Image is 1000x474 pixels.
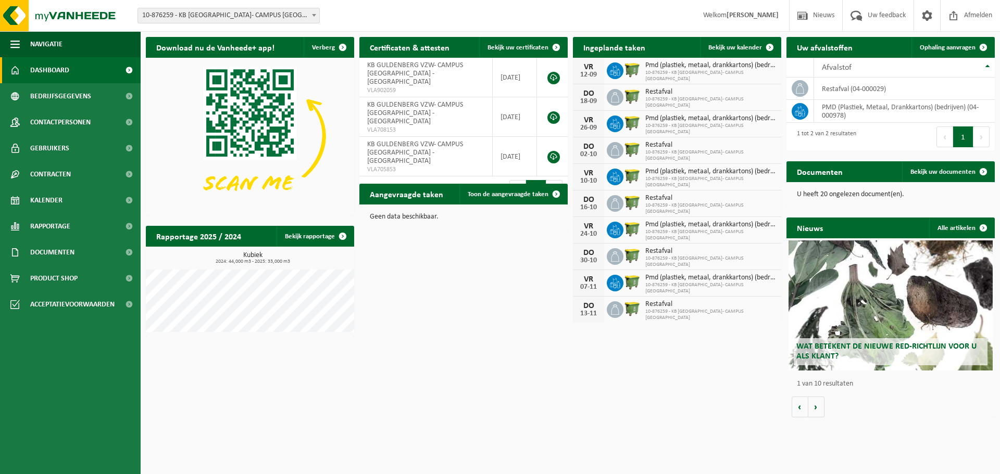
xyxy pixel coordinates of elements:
a: Toon de aangevraagde taken [459,184,567,204]
img: WB-1100-HPE-GN-50 [623,247,641,264]
div: 18-09 [578,98,599,105]
div: VR [578,169,599,177]
div: 13-11 [578,310,599,317]
span: 10-876259 - KB [GEOGRAPHIC_DATA]- CAMPUS [GEOGRAPHIC_DATA] [645,282,776,294]
span: Gebruikers [30,135,69,161]
span: Bekijk uw kalender [708,44,762,51]
span: Acceptatievoorwaarden [30,291,115,317]
div: DO [578,143,599,151]
div: VR [578,222,599,230]
a: Wat betekent de nieuwe RED-richtlijn voor u als klant? [789,240,993,370]
span: Verberg [312,44,335,51]
button: Volgende [808,396,824,417]
span: 10-876259 - KB GULDENBERG VZW- CAMPUS BAMO - MOORSELE [137,8,320,23]
button: Vorige [792,396,808,417]
span: 10-876259 - KB GULDENBERG VZW- CAMPUS BAMO - MOORSELE [138,8,319,23]
span: Kalender [30,187,63,213]
span: 10-876259 - KB [GEOGRAPHIC_DATA]- CAMPUS [GEOGRAPHIC_DATA] [645,176,776,188]
img: WB-1100-HPE-GN-50 [623,140,641,158]
span: 10-876259 - KB [GEOGRAPHIC_DATA]- CAMPUS [GEOGRAPHIC_DATA] [645,70,776,82]
a: Bekijk uw certificaten [479,37,567,58]
span: Rapportage [30,213,70,239]
span: Wat betekent de nieuwe RED-richtlijn voor u als klant? [796,342,977,361]
span: 10-876259 - KB [GEOGRAPHIC_DATA]- CAMPUS [GEOGRAPHIC_DATA] [645,96,776,109]
span: Pmd (plastiek, metaal, drankkartons) (bedrijven) [645,61,776,70]
div: 24-10 [578,230,599,238]
h2: Rapportage 2025 / 2024 [146,226,252,246]
h2: Nieuws [786,217,833,238]
span: VLA705853 [367,165,484,174]
span: VLA902059 [367,86,484,95]
div: 12-09 [578,71,599,79]
h2: Aangevraagde taken [359,184,454,204]
span: 10-876259 - KB [GEOGRAPHIC_DATA]- CAMPUS [GEOGRAPHIC_DATA] [645,123,776,135]
img: WB-1100-HPE-GN-50 [623,114,641,132]
span: Afvalstof [822,63,852,72]
a: Alle artikelen [929,217,994,238]
span: Contactpersonen [30,109,91,135]
span: 10-876259 - KB [GEOGRAPHIC_DATA]- CAMPUS [GEOGRAPHIC_DATA] [645,149,776,162]
strong: [PERSON_NAME] [727,11,779,19]
span: Pmd (plastiek, metaal, drankkartons) (bedrijven) [645,221,776,229]
span: Dashboard [30,57,69,83]
a: Ophaling aanvragen [911,37,994,58]
td: restafval (04-000029) [814,78,995,100]
span: Restafval [645,300,776,309]
div: 02-10 [578,151,599,158]
button: 1 [953,126,973,147]
span: 10-876259 - KB [GEOGRAPHIC_DATA]- CAMPUS [GEOGRAPHIC_DATA] [645,229,776,241]
a: Bekijk uw documenten [902,161,994,182]
div: 07-11 [578,284,599,291]
td: [DATE] [493,58,537,97]
span: Restafval [645,247,776,255]
span: Bekijk uw certificaten [488,44,548,51]
img: WB-1100-HPE-GN-50 [623,167,641,185]
span: Documenten [30,239,74,265]
h3: Kubiek [151,252,354,264]
span: Bedrijfsgegevens [30,83,91,109]
img: WB-1100-HPE-GN-50 [623,61,641,79]
div: VR [578,275,599,284]
h2: Uw afvalstoffen [786,37,863,57]
img: WB-1100-HPE-GN-50 [623,87,641,105]
span: 10-876259 - KB [GEOGRAPHIC_DATA]- CAMPUS [GEOGRAPHIC_DATA] [645,202,776,215]
div: VR [578,116,599,124]
div: DO [578,302,599,310]
button: Verberg [304,37,353,58]
img: WB-1100-HPE-GN-50 [623,220,641,238]
span: Pmd (plastiek, metaal, drankkartons) (bedrijven) [645,274,776,282]
span: KB GULDENBERG VZW- CAMPUS [GEOGRAPHIC_DATA] - [GEOGRAPHIC_DATA] [367,140,463,165]
span: Pmd (plastiek, metaal, drankkartons) (bedrijven) [645,114,776,123]
img: WB-1100-HPE-GN-50 [623,273,641,291]
button: Previous [936,126,953,147]
img: Download de VHEPlus App [146,58,354,214]
span: Bekijk uw documenten [910,169,976,175]
div: 26-09 [578,124,599,132]
span: Restafval [645,194,776,202]
p: Geen data beschikbaar. [370,213,557,221]
button: Next [973,126,990,147]
div: 10-10 [578,177,599,185]
span: 2024: 44,000 m3 - 2025: 33,000 m3 [151,259,354,264]
td: PMD (Plastiek, Metaal, Drankkartons) (bedrijven) (04-000978) [814,100,995,123]
p: 1 van 10 resultaten [797,380,990,388]
div: 1 tot 2 van 2 resultaten [792,125,856,148]
span: Product Shop [30,265,78,291]
h2: Ingeplande taken [573,37,656,57]
p: U heeft 20 ongelezen document(en). [797,191,984,198]
div: DO [578,249,599,257]
span: Restafval [645,88,776,96]
span: Contracten [30,161,71,187]
span: KB GULDENBERG VZW- CAMPUS [GEOGRAPHIC_DATA] - [GEOGRAPHIC_DATA] [367,61,463,86]
td: [DATE] [493,97,537,137]
img: WB-1100-HPE-GN-50 [623,194,641,211]
img: WB-1100-HPE-GN-50 [623,300,641,317]
span: 10-876259 - KB [GEOGRAPHIC_DATA]- CAMPUS [GEOGRAPHIC_DATA] [645,255,776,268]
div: DO [578,196,599,204]
td: [DATE] [493,137,537,176]
span: KB GULDENBERG VZW- CAMPUS [GEOGRAPHIC_DATA] - [GEOGRAPHIC_DATA] [367,101,463,125]
span: Pmd (plastiek, metaal, drankkartons) (bedrijven) [645,168,776,176]
a: Bekijk rapportage [277,226,353,247]
h2: Certificaten & attesten [359,37,460,57]
span: VLA708153 [367,126,484,134]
